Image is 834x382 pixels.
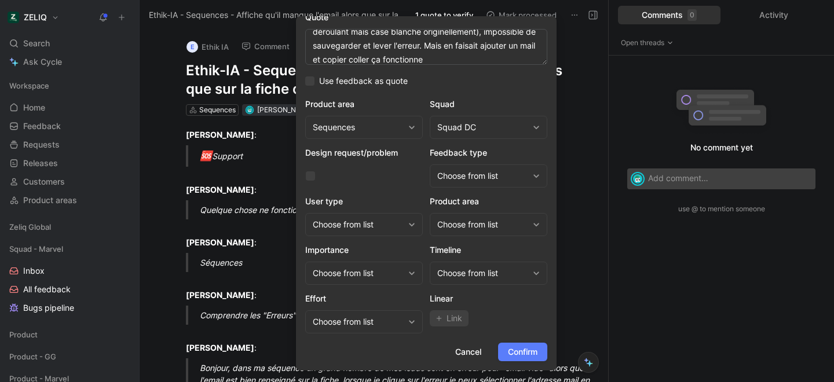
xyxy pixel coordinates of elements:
[305,243,423,257] h2: Importance
[305,292,423,306] h2: Effort
[437,169,528,183] div: Choose from list
[430,292,547,306] h2: Linear
[430,310,469,326] button: Link
[437,266,528,280] div: Choose from list
[313,120,404,134] div: Sequences
[305,97,423,111] h2: Product area
[313,218,404,232] div: Choose from list
[313,315,404,329] div: Choose from list
[430,194,547,208] h2: Product area
[508,345,537,359] span: Confirm
[430,97,547,111] h2: Squad
[498,343,547,361] button: Confirm
[447,311,462,325] span: Link
[313,266,404,280] div: Choose from list
[455,345,481,359] span: Cancel
[430,146,547,160] h2: Feedback type
[430,243,547,257] h2: Timeline
[305,194,423,208] h2: User type
[437,218,528,232] div: Choose from list
[437,120,528,134] div: Squad DC
[305,146,423,160] h2: Design request/problem
[319,74,408,88] span: Use feedback as quote
[445,343,491,361] button: Cancel
[305,10,547,24] label: Quote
